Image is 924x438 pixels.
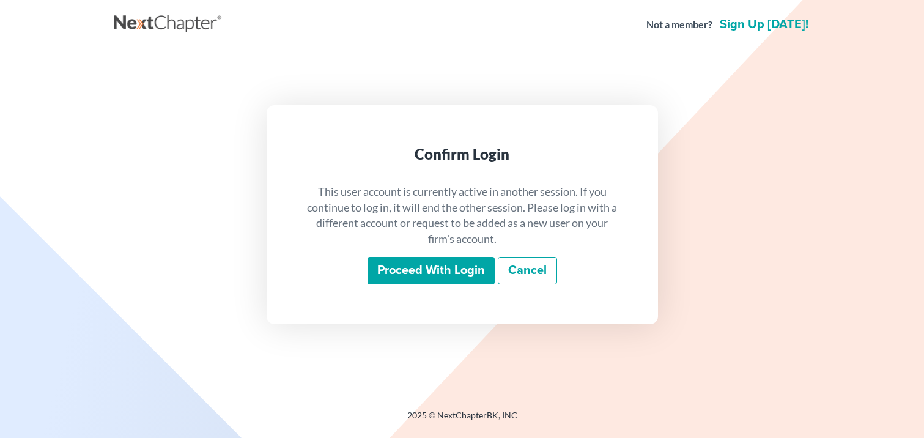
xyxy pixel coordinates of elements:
p: This user account is currently active in another session. If you continue to log in, it will end ... [306,184,619,247]
div: Confirm Login [306,144,619,164]
a: Cancel [498,257,557,285]
strong: Not a member? [646,18,712,32]
a: Sign up [DATE]! [717,18,811,31]
div: 2025 © NextChapterBK, INC [114,409,811,431]
input: Proceed with login [368,257,495,285]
